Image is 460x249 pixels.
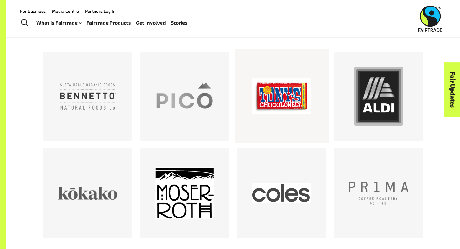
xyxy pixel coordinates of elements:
[52,8,79,14] a: Media Centre
[17,15,32,31] a: Toggle Search
[85,8,115,14] a: Partners Log In
[418,6,442,32] img: Fairtrade Australia New Zealand logo
[86,18,131,27] a: Fairtrade Products
[20,8,46,14] a: For business
[36,18,81,27] a: What is Fairtrade
[171,18,188,27] a: Stories
[136,18,166,27] a: Get Involved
